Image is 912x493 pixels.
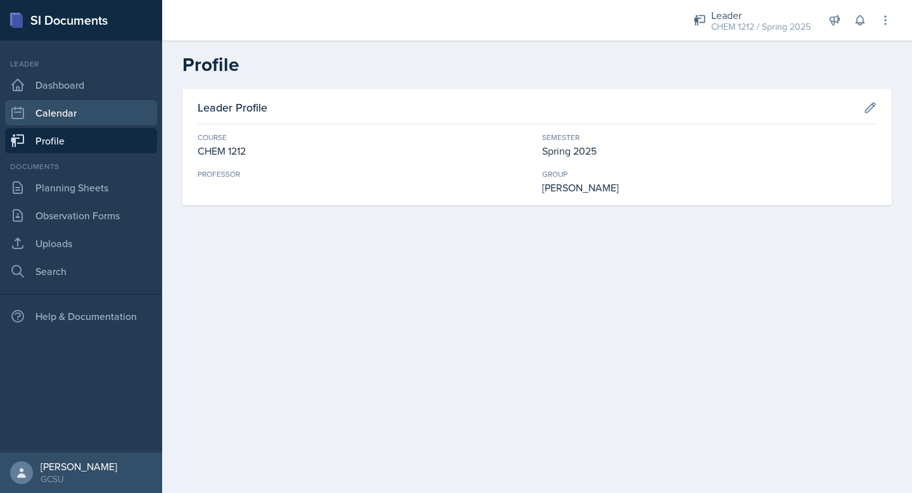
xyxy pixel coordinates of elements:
div: CHEM 1212 / Spring 2025 [711,20,811,34]
div: Semester [542,132,877,143]
div: Leader [5,58,157,70]
a: Observation Forms [5,203,157,228]
a: Planning Sheets [5,175,157,200]
div: GCSU [41,473,117,485]
div: Leader [711,8,811,23]
div: Professor [198,169,532,180]
a: Uploads [5,231,157,256]
div: [PERSON_NAME] [41,460,117,473]
a: Profile [5,128,157,153]
h3: Leader Profile [198,99,267,116]
a: Search [5,259,157,284]
h2: Profile [182,53,892,76]
div: [PERSON_NAME] [542,180,877,195]
div: Group [542,169,877,180]
a: Calendar [5,100,157,125]
div: Course [198,132,532,143]
div: CHEM 1212 [198,143,532,158]
div: Help & Documentation [5,304,157,329]
div: Spring 2025 [542,143,877,158]
a: Dashboard [5,72,157,98]
div: Documents [5,161,157,172]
